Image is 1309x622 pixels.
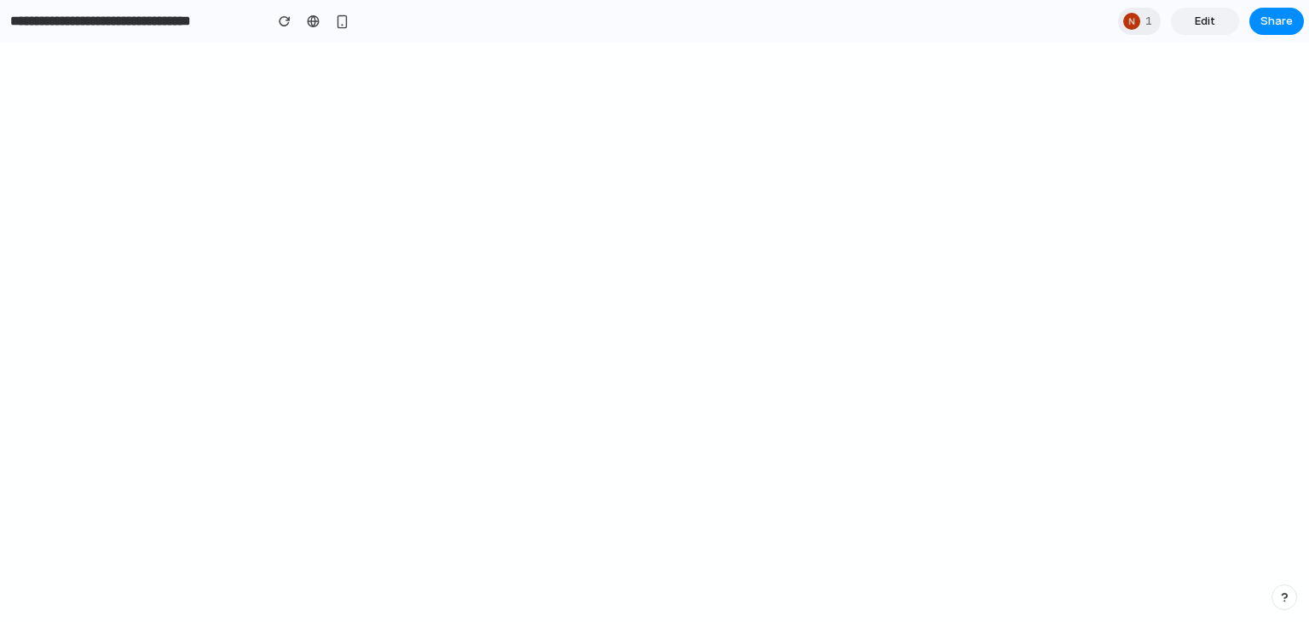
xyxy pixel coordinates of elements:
span: 1 [1145,13,1157,30]
span: Edit [1195,13,1215,30]
div: 1 [1118,8,1161,35]
a: Edit [1171,8,1239,35]
button: Share [1249,8,1304,35]
span: Share [1260,13,1293,30]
